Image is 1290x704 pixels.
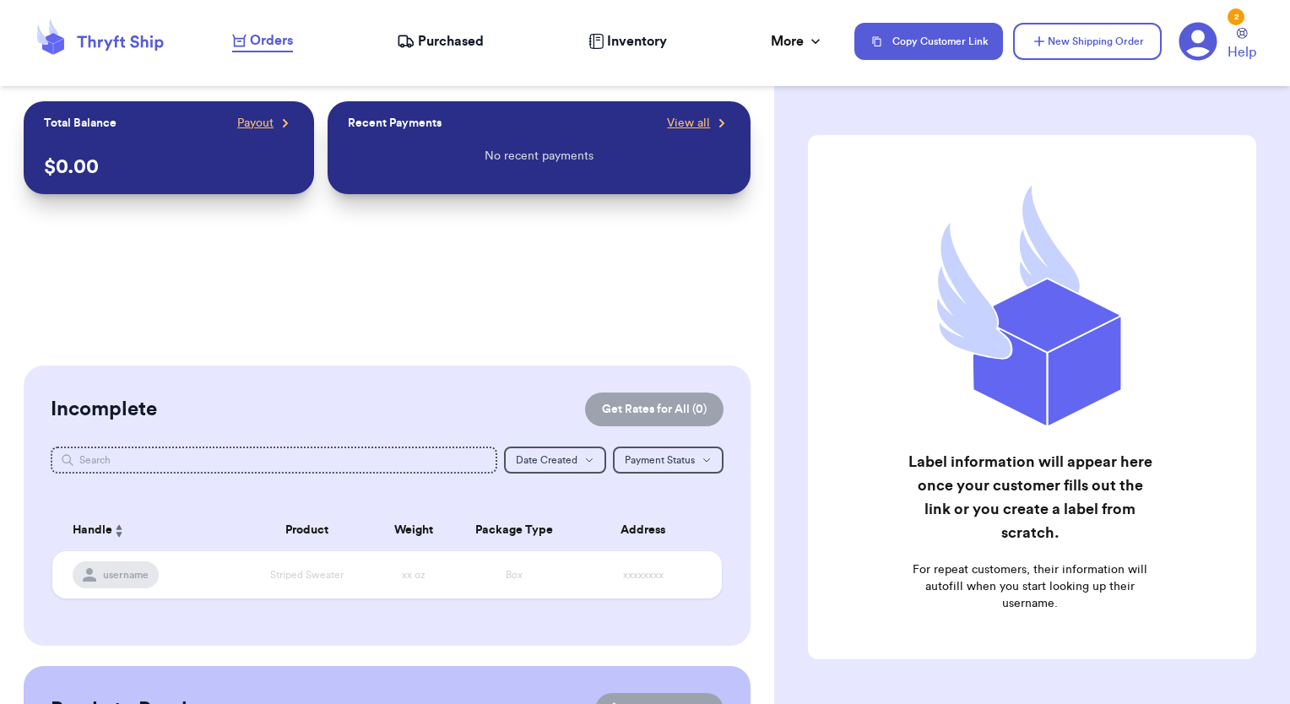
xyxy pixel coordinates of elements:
th: Product [240,511,374,551]
th: Address [575,511,723,551]
span: Striped Sweater [270,570,344,580]
span: Payout [237,115,274,132]
span: username [103,568,149,582]
a: View all [667,115,730,132]
button: New Shipping Order [1013,23,1162,60]
p: Recent Payments [348,115,442,132]
span: Date Created [516,455,577,465]
div: More [771,31,824,51]
span: Inventory [607,31,667,51]
div: 2 [1228,8,1244,25]
button: Payment Status [613,447,724,474]
th: Package Type [454,511,575,551]
iframe: stripe-connect-ui-layer-stripe-connect-notification-banner [24,214,751,345]
input: Search [51,447,498,474]
span: Help [1228,42,1256,62]
a: Payout [237,115,294,132]
span: Box [506,570,523,580]
p: For repeat customers, their information will autofill when you start looking up their username. [905,561,1156,612]
span: Purchased [418,31,484,51]
button: Copy Customer Link [854,23,1003,60]
h2: Incomplete [51,396,157,423]
p: No recent payments [485,148,594,165]
span: xxxxxxxx [623,570,664,580]
span: Payment Status [625,455,695,465]
a: 2 [1179,22,1217,61]
a: Inventory [588,31,667,51]
button: Get Rates for All (0) [585,393,724,426]
button: Date Created [504,447,606,474]
span: Orders [250,30,293,51]
a: Orders [232,30,293,52]
th: Weight [374,511,454,551]
button: Sort ascending [112,521,126,541]
p: $ 0.00 [44,154,295,181]
span: Handle [73,522,112,539]
span: xx oz [402,570,425,580]
a: Purchased [397,31,484,51]
span: View all [667,115,710,132]
a: Help [1228,28,1256,62]
h2: Label information will appear here once your customer fills out the link or you create a label fr... [905,450,1156,544]
p: Total Balance [44,115,117,132]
